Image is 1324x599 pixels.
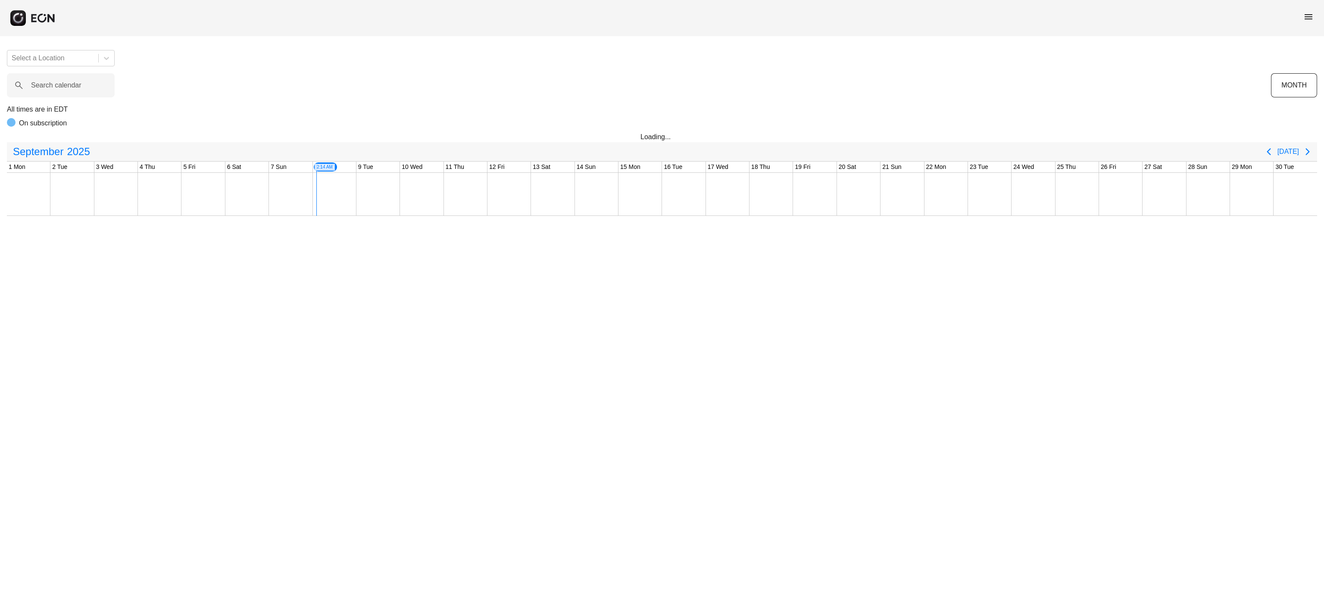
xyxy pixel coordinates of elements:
[837,162,858,172] div: 20 Sat
[640,132,684,142] div: Loading...
[313,162,338,172] div: 8 Mon
[618,162,642,172] div: 15 Mon
[1187,162,1209,172] div: 28 Sun
[8,143,95,160] button: September2025
[1143,162,1163,172] div: 27 Sat
[94,162,115,172] div: 3 Wed
[19,118,67,128] p: On subscription
[924,162,948,172] div: 22 Mon
[1055,162,1077,172] div: 25 Thu
[531,162,552,172] div: 13 Sat
[793,162,812,172] div: 19 Fri
[31,80,81,90] label: Search calendar
[749,162,771,172] div: 18 Thu
[444,162,466,172] div: 11 Thu
[65,143,91,160] span: 2025
[662,162,684,172] div: 16 Tue
[1271,73,1317,97] button: MONTH
[487,162,506,172] div: 12 Fri
[1277,144,1299,159] button: [DATE]
[1274,162,1296,172] div: 30 Tue
[1299,143,1316,160] button: Next page
[7,162,27,172] div: 1 Mon
[1230,162,1254,172] div: 29 Mon
[1012,162,1036,172] div: 24 Wed
[269,162,288,172] div: 7 Sun
[1260,143,1277,160] button: Previous page
[11,143,65,160] span: September
[575,162,597,172] div: 14 Sun
[881,162,903,172] div: 21 Sun
[181,162,197,172] div: 5 Fri
[1099,162,1118,172] div: 26 Fri
[1303,12,1314,22] span: menu
[138,162,157,172] div: 4 Thu
[706,162,730,172] div: 17 Wed
[400,162,424,172] div: 10 Wed
[225,162,243,172] div: 6 Sat
[50,162,69,172] div: 2 Tue
[356,162,375,172] div: 9 Tue
[968,162,990,172] div: 23 Tue
[7,104,1317,115] p: All times are in EDT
